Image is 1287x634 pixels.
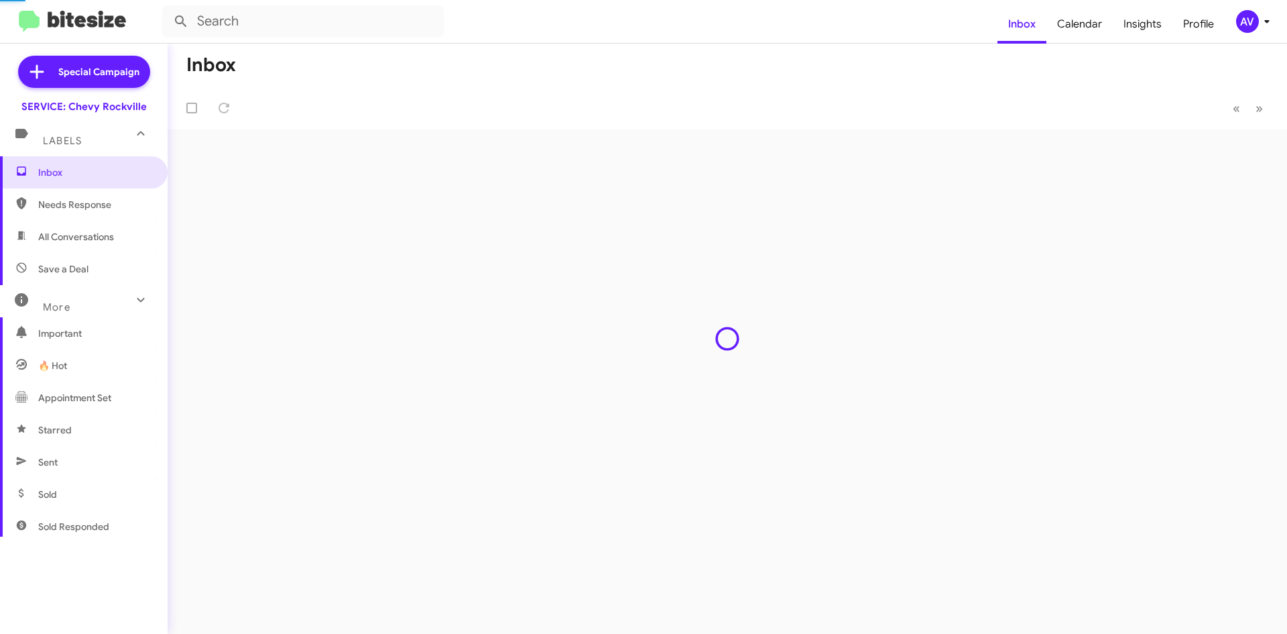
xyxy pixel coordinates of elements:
[38,359,67,372] span: 🔥 Hot
[1225,95,1248,122] button: Previous
[997,5,1046,44] a: Inbox
[21,100,147,113] div: SERVICE: Chevy Rockville
[186,54,236,76] h1: Inbox
[38,423,72,437] span: Starred
[1172,5,1225,44] a: Profile
[1233,100,1240,117] span: «
[1236,10,1259,33] div: AV
[38,230,114,244] span: All Conversations
[43,301,70,313] span: More
[1225,10,1272,33] button: AV
[38,262,88,276] span: Save a Deal
[38,456,58,469] span: Sent
[43,135,82,147] span: Labels
[18,56,150,88] a: Special Campaign
[58,65,139,78] span: Special Campaign
[38,198,152,211] span: Needs Response
[1046,5,1113,44] a: Calendar
[1255,100,1263,117] span: »
[1113,5,1172,44] a: Insights
[1247,95,1271,122] button: Next
[1225,95,1271,122] nav: Page navigation example
[38,520,109,533] span: Sold Responded
[38,391,111,405] span: Appointment Set
[38,327,152,340] span: Important
[162,5,444,38] input: Search
[38,166,152,179] span: Inbox
[38,488,57,501] span: Sold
